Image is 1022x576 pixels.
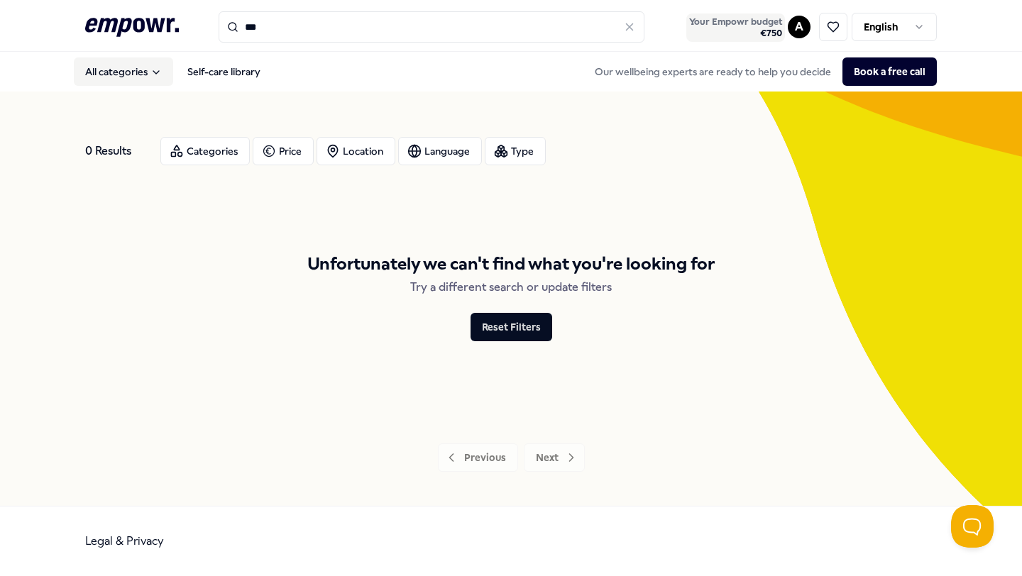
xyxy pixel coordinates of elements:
a: Legal & Privacy [85,534,164,548]
input: Search for products, categories or subcategories [219,11,644,43]
button: Reset Filters [471,313,552,341]
div: 0 Results [85,137,149,165]
span: Your Empowr budget [689,16,782,28]
button: Book a free call [842,57,937,86]
button: Price [253,137,314,165]
div: Try a different search or update filters [410,278,612,297]
a: Self-care library [176,57,272,86]
button: All categories [74,57,173,86]
div: Unfortunately we can't find what you're looking for [307,250,715,277]
iframe: Help Scout Beacon - Open [951,505,994,548]
nav: Main [74,57,272,86]
button: Type [485,137,546,165]
span: € 750 [689,28,782,39]
button: Location [317,137,395,165]
div: Our wellbeing experts are ready to help you decide [583,57,937,86]
a: Your Empowr budget€750 [683,12,788,42]
button: A [788,16,811,38]
button: Language [398,137,482,165]
button: Categories [160,137,250,165]
button: Your Empowr budget€750 [686,13,785,42]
